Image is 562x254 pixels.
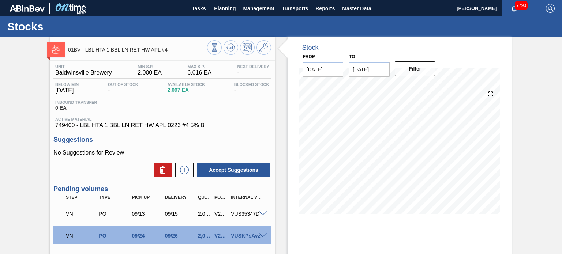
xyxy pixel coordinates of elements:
div: 2,000 [196,233,213,239]
p: VN [66,233,98,239]
span: [DATE] [55,87,79,94]
div: 09/15/2025 [163,211,199,217]
span: 749400 - LBL HTA 1 BBL LN RET HW APL 0223 #4 5% B [55,122,269,129]
div: 09/13/2025 [130,211,166,217]
span: Planning [214,4,236,13]
span: Next Delivery [237,64,269,69]
div: - [232,82,271,94]
img: Logout [546,4,555,13]
div: - [236,64,271,76]
img: TNhmsLtSVTkK8tSr43FrP2fwEKptu5GPRR3wAAAABJRU5ErkJggg== [10,5,45,12]
div: - [106,82,140,94]
div: Delivery [163,195,199,200]
button: Accept Suggestions [197,163,270,177]
div: New suggestion [172,163,194,177]
button: Schedule Inventory [240,40,255,55]
div: Purchase order [97,211,133,217]
div: 09/24/2025 [130,233,166,239]
span: Available Stock [167,82,205,87]
span: MIN S.P. [138,64,162,69]
div: VUSKPsAvz [229,233,265,239]
span: Inbound Transfer [55,100,97,105]
span: Baldwinsville Brewery [55,69,112,76]
button: Notifications [502,3,526,14]
span: 7790 [515,1,528,10]
span: Tasks [191,4,207,13]
p: VN [66,211,98,217]
button: Go to Master Data / General [256,40,271,55]
div: Step [64,195,100,200]
span: Out Of Stock [108,82,138,87]
span: 6,016 EA [187,69,211,76]
span: Blocked Stock [234,82,269,87]
div: Delete Suggestions [150,163,172,177]
button: Filter [395,61,435,76]
label: From [303,54,316,59]
img: Ícone [51,45,60,54]
div: Type [97,195,133,200]
div: 09/26/2025 [163,233,199,239]
h3: Suggestions [53,136,271,144]
span: Below Min [55,82,79,87]
div: Portal Volume [213,195,229,200]
span: 2,097 EA [167,87,205,93]
label: to [349,54,355,59]
div: V2380 [213,233,229,239]
span: 01BV - LBL HTA 1 BBL LN RET HW APL #4 [68,47,207,53]
span: Transports [282,4,308,13]
div: Purchase order [97,233,133,239]
h3: Pending volumes [53,185,271,193]
p: No Suggestions for Review [53,149,271,156]
div: 2,000 [196,211,213,217]
div: Accept Suggestions [194,162,271,178]
div: Quantity [196,195,213,200]
button: Stocks Overview [207,40,222,55]
div: Stock [302,44,319,52]
span: 0 EA [55,105,97,111]
h1: Stocks [7,22,137,31]
div: Trading Volume [64,228,100,244]
input: mm/dd/yyyy [303,62,344,77]
span: 2,000 EA [138,69,162,76]
div: Trading Volume [64,206,100,222]
div: Pick up [130,195,166,200]
span: Active Material [55,117,269,121]
span: Management [243,4,274,13]
input: mm/dd/yyyy [349,62,390,77]
div: VUS35347D [229,211,265,217]
span: MAX S.P. [187,64,211,69]
span: Unit [55,64,112,69]
div: V2379 [213,211,229,217]
span: Reports [315,4,335,13]
div: Internal Volume Id [229,195,265,200]
button: Update Chart [224,40,238,55]
span: Master Data [342,4,371,13]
